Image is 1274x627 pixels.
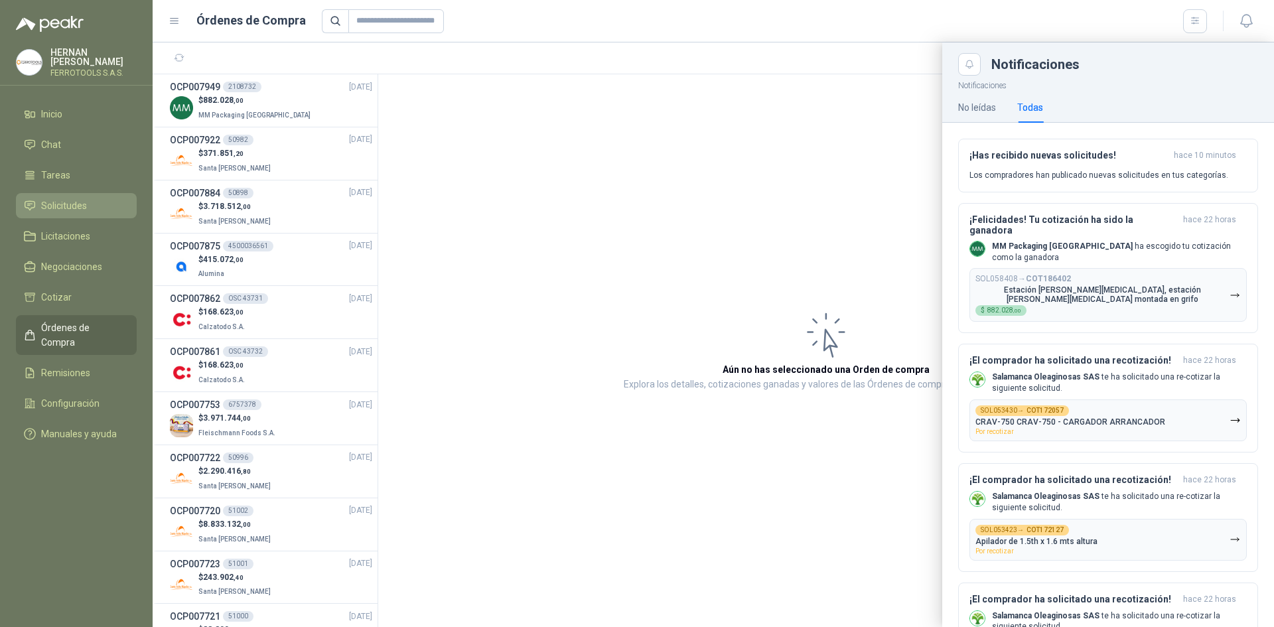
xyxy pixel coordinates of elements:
div: Notificaciones [991,58,1258,71]
a: Solicitudes [16,193,137,218]
b: COT172127 [1026,527,1064,533]
span: hace 22 horas [1183,474,1236,486]
span: 882.028 [987,307,1021,314]
h3: ¡Felicidades! Tu cotización ha sido la ganadora [969,214,1178,236]
span: Manuales y ayuda [41,427,117,441]
h3: ¡El comprador ha solicitado una recotización! [969,355,1178,366]
h3: ¡El comprador ha solicitado una recotización! [969,474,1178,486]
p: HERNAN [PERSON_NAME] [50,48,137,66]
b: Salamanca Oleaginosas SAS [992,492,1099,501]
div: Todas [1017,100,1043,115]
p: te ha solicitado una re-cotizar la siguiente solicitud. [992,372,1247,394]
img: Company Logo [970,492,985,506]
div: $ [975,305,1026,316]
button: SOL053423→COT172127Apilador de 1.5th x 1.6 mts alturaPor recotizar [969,519,1247,561]
button: ¡El comprador ha solicitado una recotización!hace 22 horas Company LogoSalamanca Oleaginosas SAS ... [958,344,1258,453]
b: COT186402 [1026,274,1071,283]
img: Company Logo [970,372,985,387]
span: hace 10 minutos [1174,150,1236,161]
p: Apilador de 1.5th x 1.6 mts altura [975,537,1097,546]
span: Remisiones [41,366,90,380]
h3: ¡El comprador ha solicitado una recotización! [969,594,1178,605]
p: Los compradores han publicado nuevas solicitudes en tus categorías. [969,169,1228,181]
span: Negociaciones [41,259,102,274]
img: Company Logo [970,611,985,626]
span: ,00 [1013,308,1021,314]
span: hace 22 horas [1183,355,1236,366]
span: Por recotizar [975,428,1014,435]
a: Chat [16,132,137,157]
a: Órdenes de Compra [16,315,137,355]
img: Company Logo [17,50,42,75]
span: Chat [41,137,61,152]
span: Licitaciones [41,229,90,244]
b: COT172057 [1026,407,1064,414]
button: ¡Has recibido nuevas solicitudes!hace 10 minutos Los compradores han publicado nuevas solicitudes... [958,139,1258,192]
div: No leídas [958,100,996,115]
button: ¡Felicidades! Tu cotización ha sido la ganadorahace 22 horas Company LogoMM Packaging [GEOGRAPHIC... [958,203,1258,334]
b: Salamanca Oleaginosas SAS [992,611,1099,620]
p: FERROTOOLS S.A.S. [50,69,137,77]
span: Órdenes de Compra [41,320,124,350]
a: Manuales y ayuda [16,421,137,447]
a: Cotizar [16,285,137,310]
img: Logo peakr [16,16,84,32]
span: Solicitudes [41,198,87,213]
p: CRAV-750 CRAV-750 - CARGADOR ARRANCADOR [975,417,1165,427]
p: te ha solicitado una re-cotizar la siguiente solicitud. [992,491,1247,514]
span: hace 22 horas [1183,214,1236,236]
a: Licitaciones [16,224,137,249]
p: ha escogido tu cotización como la ganadora [992,241,1247,263]
div: SOL053423 → [975,525,1069,535]
b: MM Packaging [GEOGRAPHIC_DATA] [992,242,1133,251]
b: Salamanca Oleaginosas SAS [992,372,1099,382]
span: hace 22 horas [1183,594,1236,605]
span: Configuración [41,396,100,411]
p: Notificaciones [942,76,1274,92]
button: Close [958,53,981,76]
span: Cotizar [41,290,72,305]
a: Negociaciones [16,254,137,279]
button: SOL053430→COT172057CRAV-750 CRAV-750 - CARGADOR ARRANCADORPor recotizar [969,399,1247,441]
p: SOL058408 → [975,274,1071,284]
a: Remisiones [16,360,137,385]
p: Estación [PERSON_NAME][MEDICAL_DATA], estación [PERSON_NAME][MEDICAL_DATA] montada en grifo [975,285,1230,304]
a: Configuración [16,391,137,416]
button: ¡El comprador ha solicitado una recotización!hace 22 horas Company LogoSalamanca Oleaginosas SAS ... [958,463,1258,572]
a: Inicio [16,102,137,127]
div: SOL053430 → [975,405,1069,416]
h3: ¡Has recibido nuevas solicitudes! [969,150,1168,161]
h1: Órdenes de Compra [196,11,306,30]
span: Inicio [41,107,62,121]
span: Por recotizar [975,547,1014,555]
span: Tareas [41,168,70,182]
img: Company Logo [970,242,985,256]
a: Tareas [16,163,137,188]
button: SOL058408→COT186402Estación [PERSON_NAME][MEDICAL_DATA], estación [PERSON_NAME][MEDICAL_DATA] mon... [969,268,1247,322]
